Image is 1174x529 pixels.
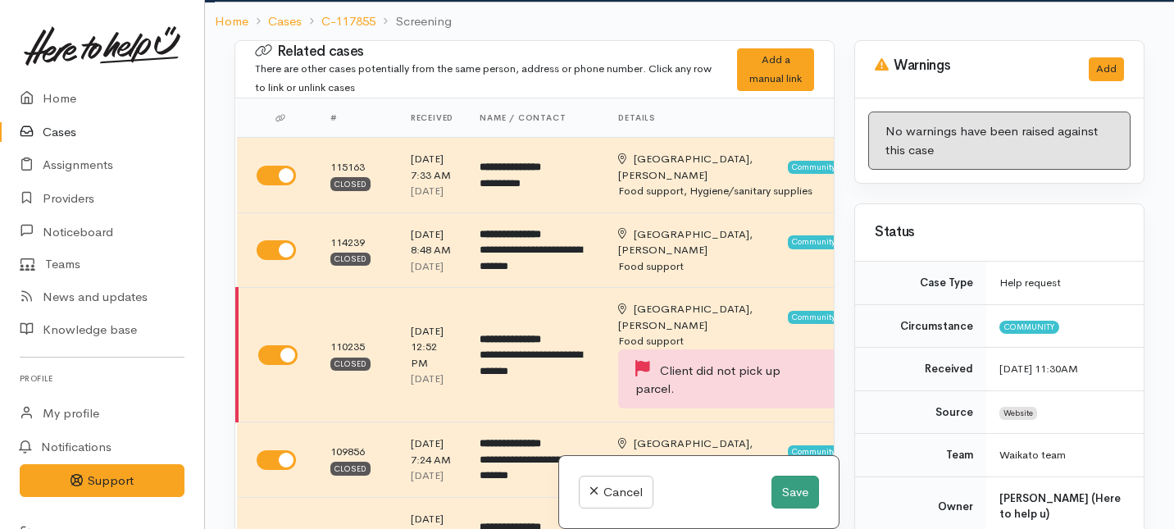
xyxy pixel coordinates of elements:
small: There are other cases potentially from the same person, address or phone number. Click any row to... [255,62,712,94]
div: No warnings have been raised against this case [868,112,1131,170]
td: 109856 [317,422,398,498]
div: Closed [330,462,371,475]
div: Food support, Hygiene/sanitary supplies [618,183,840,199]
li: Screening [375,12,451,31]
span: Community [788,235,840,249]
span: Website [999,407,1037,420]
button: Add [1089,57,1124,81]
td: Help request [986,262,1144,304]
div: [PERSON_NAME] [618,301,783,333]
time: [DATE] 11:30AM [999,362,1078,376]
span: Community [788,445,840,458]
div: Food support [618,333,840,349]
b: [PERSON_NAME] (Here to help u) [999,491,1121,522]
th: Name / contact [466,98,605,138]
time: [DATE] [411,184,444,198]
td: 115163 [317,138,398,213]
div: Add a manual link [737,48,814,91]
span: Community [788,161,840,174]
div: [PERSON_NAME] [618,436,783,467]
div: Closed [330,253,371,266]
nav: breadcrumb [205,2,1174,41]
a: Cases [268,12,302,31]
td: Circumstance [855,304,986,348]
td: Team [855,434,986,477]
span: [GEOGRAPHIC_DATA], [634,436,753,450]
h3: Status [875,225,1124,240]
button: Save [771,476,819,509]
span: Community [999,321,1059,334]
button: Support [20,464,184,498]
td: Case Type [855,262,986,304]
th: Received [398,98,466,138]
th: # [317,98,398,138]
td: 114239 [317,212,398,288]
span: [GEOGRAPHIC_DATA], [634,152,753,166]
div: [PERSON_NAME] [618,151,783,183]
div: Food support [618,258,840,275]
div: [DATE] 7:33 AM [411,151,453,183]
div: [DATE] 8:48 AM [411,226,453,258]
a: Home [215,12,248,31]
time: [DATE] [411,372,444,385]
div: [PERSON_NAME] [618,226,783,258]
h3: Warnings [875,57,1069,74]
span: [GEOGRAPHIC_DATA], [634,302,753,316]
h6: Profile [20,367,184,390]
div: Client did not pick up parcel. [635,360,822,399]
div: Closed [330,177,371,190]
div: [DATE] 12:52 PM [411,323,453,372]
div: [DATE] 7:24 AM [411,436,453,467]
time: [DATE] [411,468,444,482]
h3: Related cases [255,43,717,60]
td: 110235 [317,288,398,422]
div: Closed [330,358,371,371]
a: C-117855 [321,12,375,31]
time: [DATE] [411,259,444,273]
td: Source [855,390,986,434]
span: Community [788,311,840,324]
span: [GEOGRAPHIC_DATA], [634,227,753,241]
th: Details [605,98,853,138]
a: Cancel [579,476,653,509]
td: Received [855,348,986,391]
span: Waikato team [999,448,1066,462]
